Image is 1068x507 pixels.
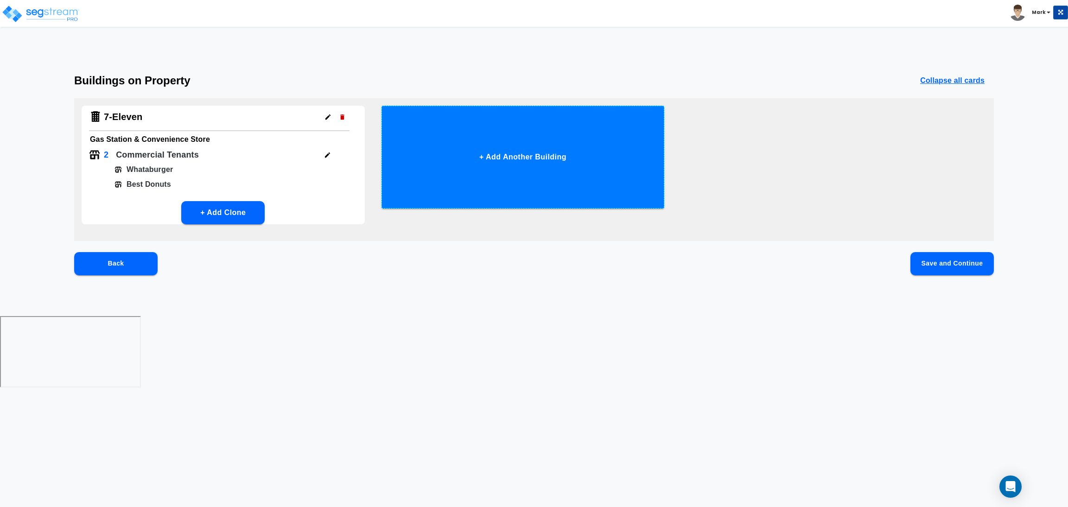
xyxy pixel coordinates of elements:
[116,149,199,161] p: Commercial Tenants
[74,74,191,87] h3: Buildings on Property
[920,75,985,86] p: Collapse all cards
[1,5,80,23] img: logo_pro_r.png
[122,164,173,175] p: Whataburger
[1032,9,1046,16] b: Mark
[90,133,356,146] h6: Gas Station & Convenience Store
[89,110,102,123] img: Building Icon
[999,475,1022,498] div: Open Intercom Messenger
[114,181,122,188] img: Tenant Icon
[104,149,108,161] p: 2
[381,106,665,209] button: + Add Another Building
[104,111,142,123] h4: 7-Eleven
[122,179,171,190] p: Best Donuts
[74,252,158,275] button: Back
[181,201,265,224] button: + Add Clone
[114,166,122,173] img: Tenant Icon
[89,149,100,160] img: Tenant Icon
[910,252,994,275] button: Save and Continue
[1010,5,1026,21] img: avatar.png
